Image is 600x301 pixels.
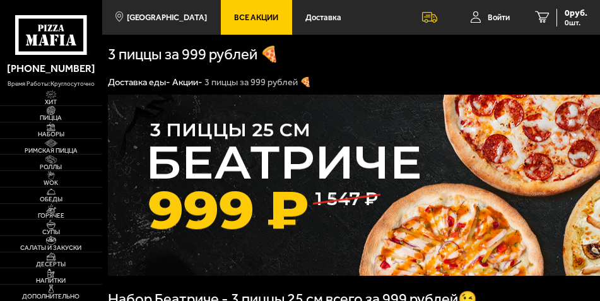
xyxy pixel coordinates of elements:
[488,13,510,21] span: Войти
[108,47,302,62] h1: 3 пиццы за 999 рублей 🍕
[305,13,341,21] span: Доставка
[172,76,203,88] a: Акции-
[565,19,587,27] span: 0 шт.
[204,76,312,88] div: 3 пиццы за 999 рублей 🍕
[127,13,207,21] span: [GEOGRAPHIC_DATA]
[108,76,170,88] a: Доставка еды-
[234,13,278,21] span: Все Акции
[565,9,587,18] span: 0 руб.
